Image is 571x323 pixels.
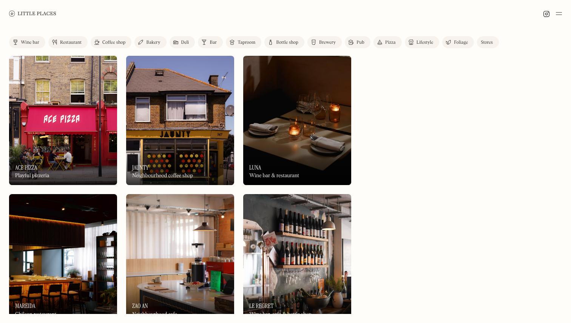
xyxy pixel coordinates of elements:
[9,56,117,185] a: Ace PizzaAce PizzaAce PizzaPlayful pizzeria
[9,56,117,185] img: Ace Pizza
[481,40,493,45] div: Stores
[319,40,336,45] div: Brewery
[15,311,56,318] div: Chilean restaurant
[442,36,474,48] a: Foliage
[373,36,402,48] a: Pizza
[126,56,234,185] img: Jaunty
[132,311,177,318] div: Neighbourhood cafe
[345,36,370,48] a: Pub
[477,36,499,48] a: Stores
[198,36,223,48] a: Bar
[60,40,82,45] div: Restaurant
[181,40,189,45] div: Deli
[210,40,217,45] div: Bar
[249,164,261,171] h3: Luna
[454,40,468,45] div: Foliage
[226,36,261,48] a: Taproom
[15,173,49,179] div: Playful pizzeria
[48,36,88,48] a: Restaurant
[132,173,193,179] div: Neighbourhood coffee shop
[132,164,149,171] h3: Jaunty
[264,36,304,48] a: Bottle shop
[356,40,364,45] div: Pub
[102,40,125,45] div: Coffee shop
[249,311,312,318] div: Wine bar, cafe & bottle shop
[21,40,39,45] div: Wine bar
[170,36,195,48] a: Deli
[91,36,131,48] a: Coffee shop
[134,36,166,48] a: Bakery
[146,40,160,45] div: Bakery
[249,173,299,179] div: Wine bar & restaurant
[405,36,439,48] a: Lifestyle
[15,302,35,309] h3: Mareida
[132,302,148,309] h3: Zao An
[276,40,298,45] div: Bottle shop
[249,302,273,309] h3: Le Regret
[238,40,255,45] div: Taproom
[417,40,433,45] div: Lifestyle
[9,36,45,48] a: Wine bar
[385,40,396,45] div: Pizza
[126,56,234,185] a: JauntyJauntyJauntyNeighbourhood coffee shop
[243,56,351,185] a: LunaLunaLunaWine bar & restaurant
[15,164,37,171] h3: Ace Pizza
[307,36,342,48] a: Brewery
[243,56,351,185] img: Luna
